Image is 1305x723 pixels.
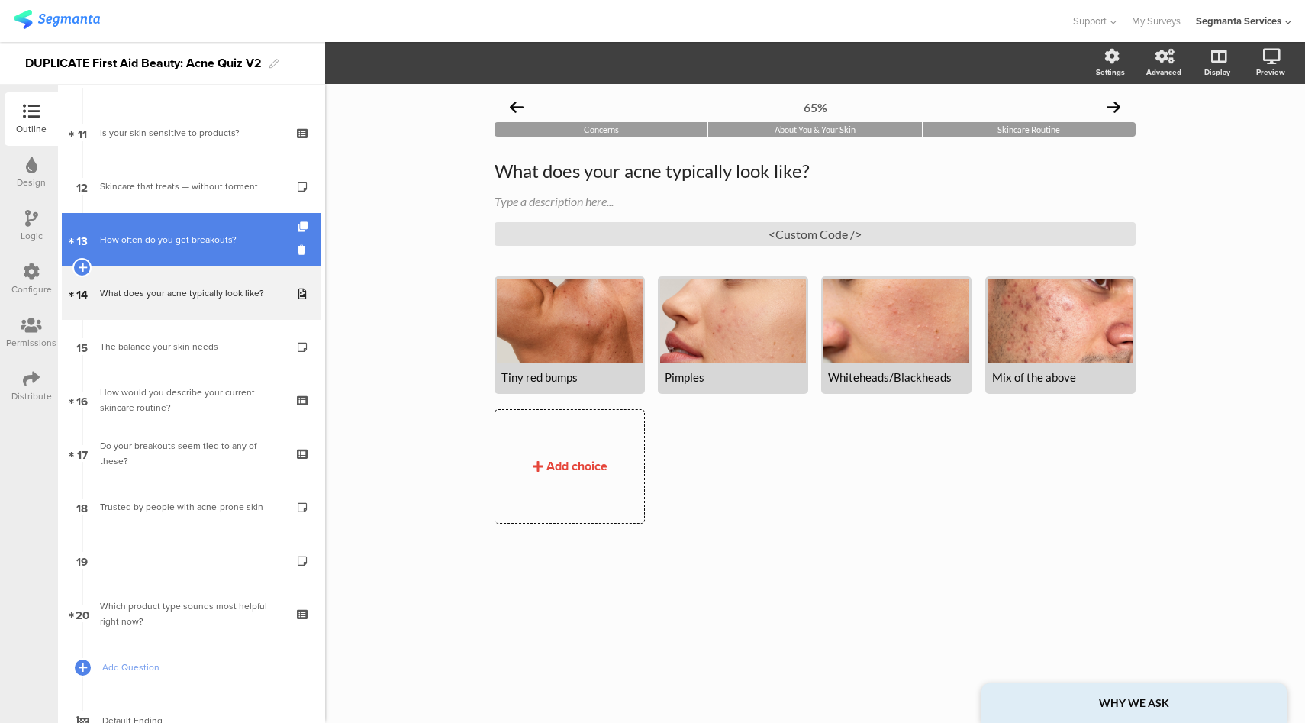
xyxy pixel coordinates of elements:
[100,179,282,194] div: Skincare that treats — without torment.
[1096,66,1125,78] div: Settings
[992,370,1129,384] div: Mix of the above
[100,286,282,301] div: What does your acne typically look like?
[997,124,1060,134] span: Skincare Routine
[21,229,43,243] div: Logic
[62,534,321,587] a: 19
[501,370,638,384] div: Tiny red bumps
[62,213,321,266] a: 13 How often do you get breakouts?
[76,499,88,515] span: 18
[495,160,1136,182] p: What does your acne typically look like?
[102,660,298,675] span: Add Question
[62,587,321,641] a: 20 Which product type sounds most helpful right now?
[584,124,619,134] span: Concerns
[665,370,801,384] div: Pimples
[16,122,47,136] div: Outline
[76,338,88,355] span: 15
[62,106,321,160] a: 11 Is your skin sensitive to products?
[62,427,321,480] a: 17 Do your breakouts seem tied to any of these?
[11,389,52,403] div: Distribute
[804,100,827,115] div: 65%
[76,605,89,622] span: 20
[1099,696,1169,709] strong: WHY WE ASK
[62,320,321,373] a: 15 The balance your skin needs
[100,385,282,415] div: How would you describe your current skincare routine?
[76,231,88,248] span: 13
[100,499,282,515] div: Trusted by people with acne-prone skin
[100,438,282,469] div: Do your breakouts seem tied to any of these?
[298,222,311,232] i: Duplicate
[25,51,262,76] div: DUPLICATE First Aid Beauty: Acne Quiz V2
[76,71,88,88] span: 10
[828,370,965,384] div: Whiteheads/Blackheads
[11,282,52,296] div: Configure
[1073,14,1107,28] span: Support
[100,599,282,629] div: Which product type sounds most helpful right now?
[76,285,88,302] span: 14
[495,222,1136,246] div: <Custom Code />
[1146,66,1181,78] div: Advanced
[775,124,855,134] span: About You & Your Skin
[62,480,321,534] a: 18 Trusted by people with acne-prone skin
[76,392,88,408] span: 16
[1256,66,1285,78] div: Preview
[14,10,100,29] img: segmanta logo
[62,373,321,427] a: 16 How would you describe your current skincare routine?
[62,160,321,213] a: 12 Skincare that treats — without torment.
[100,125,282,140] div: Is your skin sensitive to products?
[100,339,282,354] div: The balance your skin needs
[17,176,46,189] div: Design
[495,194,1136,208] div: Type a description here...
[1196,14,1281,28] div: Segmanta Services
[76,178,88,195] span: 12
[298,243,311,257] i: Delete
[77,445,88,462] span: 17
[546,457,607,475] div: Add choice
[62,266,321,320] a: 14 What does your acne typically look like?
[76,552,88,569] span: 19
[6,336,56,350] div: Permissions
[1204,66,1230,78] div: Display
[78,124,87,141] span: 11
[495,409,645,524] button: Add choice
[100,232,282,247] div: How often do you get breakouts?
